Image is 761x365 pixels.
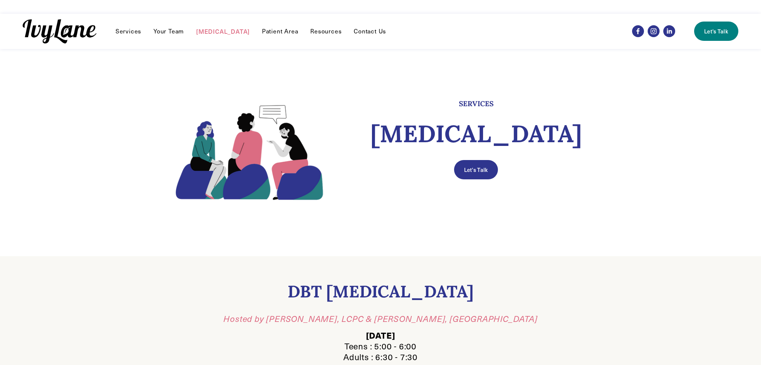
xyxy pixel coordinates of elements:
span: Services [116,27,141,35]
a: Let's Talk [454,160,498,179]
img: Ivy Lane Counseling &mdash; Therapy that works for you [23,19,96,43]
a: Your Team [153,27,184,36]
a: folder dropdown [310,27,341,36]
a: Facebook [632,25,644,37]
a: folder dropdown [116,27,141,36]
p: Teens : 5:00 - 6:00 Adults : 6:30 - 7:30 [213,330,548,362]
h4: SERVICES [349,99,603,108]
a: LinkedIn [663,25,675,37]
a: Let's Talk [694,22,738,41]
a: Contact Us [354,27,386,36]
em: Hosted by [PERSON_NAME], LCPC & [PERSON_NAME], [GEOGRAPHIC_DATA] [223,313,537,324]
span: Resources [310,27,341,35]
a: Patient Area [262,27,298,36]
a: [MEDICAL_DATA] [196,27,250,36]
a: Instagram [648,25,660,37]
h1: [MEDICAL_DATA] [349,120,603,147]
h2: DBT [MEDICAL_DATA] [213,281,548,302]
strong: [DATE] [366,329,395,341]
